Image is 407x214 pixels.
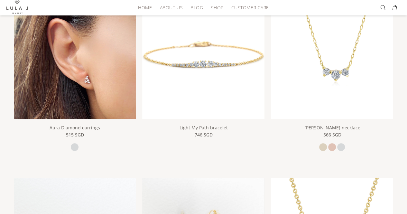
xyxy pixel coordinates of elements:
span: 515 SGD [66,131,84,138]
a: Aura Diamond earrings Close-up of an ear wearing a scatter diamond stud earring [14,54,136,60]
a: Light My Path bracelet [142,54,264,60]
a: Meghan necklace [271,54,393,60]
a: Shop [207,3,227,13]
span: 746 SGD [194,131,212,138]
a: rose gold [328,143,336,151]
span: HOME [138,5,152,10]
span: Customer Care [231,5,269,10]
a: About Us [156,3,186,13]
a: [PERSON_NAME] necklace [304,125,360,131]
a: white gold [337,143,345,151]
span: Shop [211,5,223,10]
a: Blog [187,3,207,13]
a: HOME [134,3,156,13]
a: yellow gold [319,143,327,151]
a: Light My Path bracelet [179,125,227,131]
span: 566 SGD [323,131,341,138]
span: About Us [160,5,182,10]
a: Aura Diamond earrings [50,125,100,131]
a: Customer Care [227,3,269,13]
span: Blog [190,5,203,10]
